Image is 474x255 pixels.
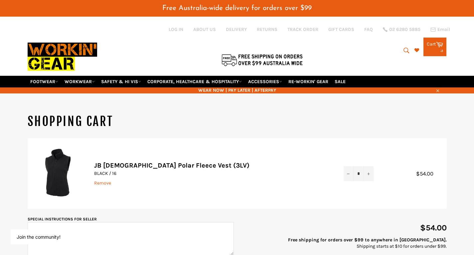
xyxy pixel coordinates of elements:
a: WORKWEAR [62,76,97,87]
h1: Shopping Cart [28,113,447,130]
a: SAFETY & HI VIS [98,76,144,87]
span: 02 6280 5885 [389,27,420,32]
a: RETURNS [257,26,277,33]
a: Cart 3 [423,38,446,56]
a: ACCESSORIES [245,76,285,87]
p: BLACK / 16 [94,170,330,177]
a: Log in [169,27,183,32]
a: FOOTWEAR [28,76,61,87]
p: $54.00 [240,222,447,233]
button: Reduce item quantity by one [344,166,354,181]
a: FAQ [364,26,373,33]
strong: Free shipping for orders over $99 to anywhere in [GEOGRAPHIC_DATA]. [288,237,447,243]
a: RE-WORKIN' GEAR [286,76,331,87]
span: Free Australia-wide delivery for orders over $99 [162,5,312,12]
img: Workin Gear leaders in Workwear, Safety Boots, PPE, Uniforms. Australia's No.1 in Workwear [28,38,97,75]
a: JB [DEMOGRAPHIC_DATA] Polar Fleece Vest (3LV) [94,162,249,169]
span: WEAR NOW | PAY LATER | AFTERPAY [28,87,447,93]
span: 3 [440,48,443,53]
a: CORPORATE, HEALTHCARE & HOSPITALITY [145,76,244,87]
a: TRACK ORDER [287,26,318,33]
a: Remove [94,180,111,186]
a: SALE [332,76,348,87]
a: ABOUT US [193,26,216,33]
span: $54.00 [416,171,440,177]
img: JB Ladies Polar Fleece Vest (3LV) [38,148,78,197]
label: Special instructions for seller [28,217,97,221]
a: Email [430,27,450,32]
img: Flat $9.95 shipping Australia wide [221,53,304,67]
p: Shipping starts at $10 for orders under $99. [240,237,447,250]
span: Email [437,27,450,32]
a: 02 6280 5885 [383,27,420,32]
button: Join the community! [17,234,61,240]
a: GIFT CARDS [328,26,354,33]
button: Increase item quantity by one [364,166,374,181]
a: DELIVERY [226,26,247,33]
